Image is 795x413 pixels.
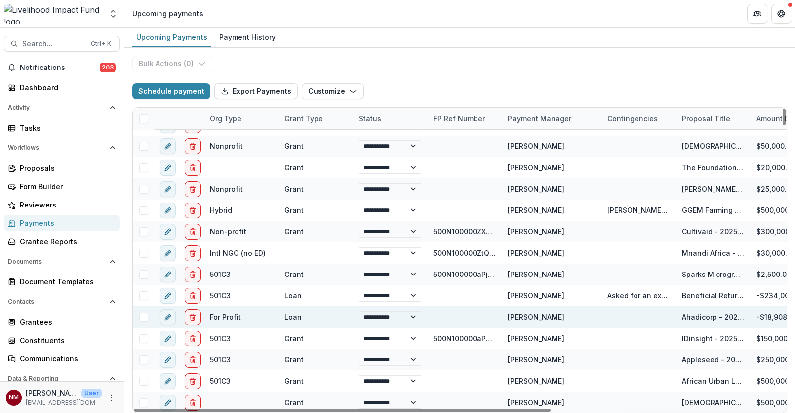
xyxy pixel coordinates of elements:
img: Livelihood Impact Fund logo [4,4,102,24]
div: African Urban Lab - Secondary Cities - 2024-27 Grant [682,376,744,386]
div: [DEMOGRAPHIC_DATA] Council - 2025 WASH Program in [GEOGRAPHIC_DATA] [682,397,744,408]
button: Search... [4,36,120,52]
div: Dashboard [20,82,112,93]
span: 203 [100,63,116,72]
div: Contingencies [601,108,676,129]
div: 501C3 [210,269,231,279]
button: delete [185,373,201,389]
div: Grantee Reports [20,236,112,247]
div: Njeri Muthuri [9,394,19,401]
div: Ctrl + K [89,38,113,49]
div: [PERSON_NAME] [508,226,564,237]
div: Org type [204,108,278,129]
a: Document Templates [4,274,120,290]
div: [DEMOGRAPHIC_DATA] World Watch 2025 [682,141,744,151]
button: edit [160,203,176,218]
a: Proposals [4,160,120,176]
div: Grant [284,333,304,344]
button: Open Data & Reporting [4,371,120,387]
div: Upcoming payments [132,8,203,19]
button: edit [160,267,176,282]
div: Grant Type [278,108,353,129]
nav: breadcrumb [128,6,207,21]
div: 501C3 [210,333,231,344]
div: [PERSON_NAME] [508,162,564,173]
div: Proposal Title [676,108,750,129]
button: delete [185,352,201,368]
button: Partners [747,4,767,24]
div: GGEM Farming - 2024-26 Grant [682,205,744,215]
button: More [106,392,118,404]
a: Dashboard [4,79,120,96]
div: Grant [284,226,304,237]
div: Loan [284,290,302,301]
a: Tasks [4,120,120,136]
div: 500N100000aPUj6IAG [433,333,496,344]
button: Open Workflows [4,140,120,156]
div: Sparks Microgrants -2025 anonymous donation [682,269,744,279]
button: edit [160,181,176,197]
button: edit [160,245,176,261]
span: Data & Reporting [8,375,106,382]
a: Payments [4,215,120,231]
button: Get Help [771,4,791,24]
div: Status [353,113,387,124]
div: Mnandi Africa - 2025 Fiscal Sponsorship Dovetail [682,248,744,258]
div: [PERSON_NAME] [508,141,564,151]
div: [PERSON_NAME] World Disaster Relief 2025 [682,184,744,194]
button: delete [185,138,201,154]
button: delete [185,224,201,240]
button: delete [185,203,201,218]
div: [PERSON_NAME] [508,312,564,322]
a: Form Builder [4,178,120,195]
button: edit [160,288,176,304]
span: Notifications [20,64,100,72]
div: 500N100000aPj3dIAC [433,269,496,279]
div: For Profit [210,312,241,322]
div: Cultivaid - 2025-27 Grant [682,226,744,237]
div: 500N100000ZtQ5tIAF [433,248,496,258]
div: [PERSON_NAME] [508,205,564,215]
div: Tasks [20,123,112,133]
div: Grant [284,354,304,365]
span: Workflows [8,144,106,151]
div: Payment Manager [502,108,601,129]
div: [PERSON_NAME] [508,397,564,408]
button: delete [185,309,201,325]
div: Status [353,108,427,129]
button: delete [185,160,201,176]
div: Grant Type [278,113,329,124]
div: Appleseed - 2024-26 Grant - Lab & Fund [682,354,744,365]
button: edit [160,309,176,325]
div: 501C3 [210,354,231,365]
div: Grantees [20,317,112,327]
button: delete [185,288,201,304]
a: Constituents [4,332,120,348]
div: [PERSON_NAME] [508,269,564,279]
div: FP Ref Number [427,108,502,129]
div: Payment History [215,30,280,44]
div: Intl NGO (no ED) [210,248,266,258]
div: Contingencies [601,113,664,124]
div: The Foundation for Child Health and Mental Health in [GEOGRAPHIC_DATA] and [GEOGRAPHIC_DATA] 2025 [682,162,744,173]
div: [PERSON_NAME] [508,290,564,301]
div: Nonprofit [210,184,243,194]
button: delete [185,181,201,197]
div: 501C3 [210,290,231,301]
div: Non-profit [210,226,246,237]
button: Export Payments [214,83,298,99]
div: 500N100000ZXoYJIA1 [433,226,496,237]
div: Grant [284,376,304,386]
div: Loan [284,312,302,322]
button: edit [160,331,176,346]
div: Form Builder [20,181,112,192]
button: edit [160,224,176,240]
span: Documents [8,258,106,265]
div: Payment Manager [502,113,577,124]
p: [PERSON_NAME] [26,388,78,398]
a: Payment History [215,28,280,47]
button: Schedule payment [132,83,210,99]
